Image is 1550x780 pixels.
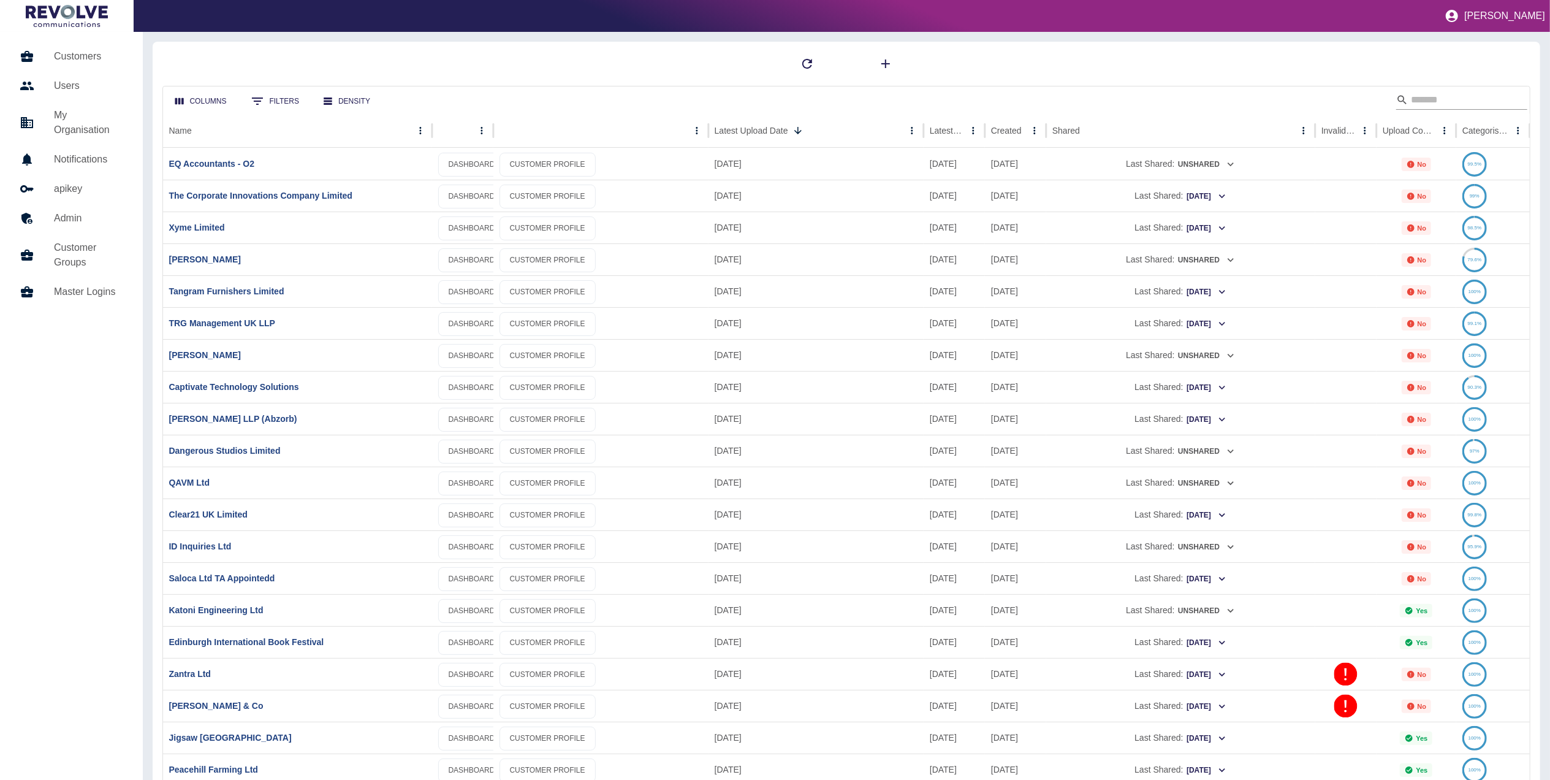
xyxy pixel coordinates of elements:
[1052,126,1080,136] div: Shared
[1177,251,1236,270] button: Unshared
[1177,346,1236,365] button: Unshared
[1418,256,1427,264] p: No
[1416,767,1427,774] p: Yes
[1052,563,1309,594] div: Last Shared:
[54,240,123,270] h5: Customer Groups
[709,435,924,467] div: 02 Sep 2025
[500,344,596,368] a: CUSTOMER PROFILE
[709,594,924,626] div: 02 Sep 2025
[1177,474,1236,493] button: Unshared
[1418,703,1427,710] p: No
[924,658,985,690] div: 26 Aug 2025
[1402,285,1432,299] div: Not all required reports for this customer were uploaded for the latest usage month.
[1177,442,1236,461] button: Unshared
[1402,317,1432,331] div: Not all required reports for this customer were uploaded for the latest usage month.
[1468,671,1481,677] text: 100%
[1468,257,1482,262] text: 79.6%
[985,180,1046,212] div: 18 Dec 2024
[1402,700,1432,713] div: Not all required reports for this customer were uploaded for the latest usage month.
[500,695,596,719] a: CUSTOMER PROFILE
[169,286,284,296] a: Tangram Furnishers Limited
[924,626,985,658] div: 26 Aug 2025
[169,414,297,424] a: [PERSON_NAME] LLP (Abzorb)
[500,312,596,336] a: CUSTOMER PROFILE
[10,233,133,277] a: Customer Groups
[985,626,1046,658] div: 04 Jul 2023
[26,5,108,27] img: Logo
[500,280,596,304] a: CUSTOMER PROFILE
[500,535,596,559] a: CUSTOMER PROFILE
[1052,531,1309,562] div: Last Shared:
[709,658,924,690] div: 29 Aug 2025
[1186,219,1227,238] button: [DATE]
[1402,221,1432,235] div: Not all required reports for this customer were uploaded for the latest usage month.
[438,408,506,432] a: DASHBOARD
[169,318,275,328] a: TRG Management UK LLP
[500,153,596,177] a: CUSTOMER PROFILE
[924,148,985,180] div: 31 Aug 2025
[1418,543,1427,551] p: No
[169,637,324,647] a: Edinburgh International Book Festival
[1468,225,1482,231] text: 98.5%
[1052,467,1309,499] div: Last Shared:
[1418,288,1427,296] p: No
[1026,122,1043,139] button: Created column menu
[1052,276,1309,307] div: Last Shared:
[1468,608,1481,613] text: 100%
[1418,671,1427,678] p: No
[1468,321,1482,326] text: 99.1%
[1402,189,1432,203] div: Not all required reports for this customer were uploaded for the latest usage month.
[1418,161,1427,168] p: No
[438,153,506,177] a: DASHBOARD
[1402,445,1432,458] div: Not all required reports for this customer were uploaded for the latest usage month.
[1052,627,1309,658] div: Last Shared:
[709,243,924,275] div: 02 Sep 2025
[1402,381,1432,394] div: Not all required reports for this customer were uploaded for the latest usage month.
[924,339,985,371] div: 31 Aug 2025
[1177,602,1236,621] button: Unshared
[438,248,506,272] a: DASHBOARD
[709,530,924,562] div: 02 Sep 2025
[169,350,241,360] a: [PERSON_NAME]
[500,376,596,400] a: CUSTOMER PROFILE
[1462,126,1508,136] div: Categorised
[903,122,921,139] button: Latest Upload Date column menu
[438,727,506,751] a: DASHBOARD
[1321,126,1355,136] div: Invalid Creds
[169,446,281,456] a: Dangerous Studios Limited
[54,182,123,196] h5: apikey
[169,765,258,774] a: Peacehill Farming Ltd
[1416,639,1427,646] p: Yes
[1418,384,1427,391] p: No
[1416,607,1427,614] p: Yes
[1418,416,1427,423] p: No
[1052,403,1309,435] div: Last Shared:
[709,690,924,722] div: 29 Aug 2025
[1418,480,1427,487] p: No
[1052,180,1309,212] div: Last Shared:
[1052,435,1309,467] div: Last Shared:
[709,403,924,435] div: 02 Sep 2025
[169,382,299,392] a: Captivate Technology Solutions
[1468,576,1481,581] text: 100%
[1186,410,1227,429] button: [DATE]
[1468,480,1481,486] text: 100%
[1052,372,1309,403] div: Last Shared:
[1436,122,1453,139] button: Upload Complete column menu
[438,663,506,687] a: DASHBOARD
[985,722,1046,754] div: 04 Jul 2023
[1383,126,1435,136] div: Upload Complete
[924,594,985,626] div: 01 Sep 2025
[1052,308,1309,339] div: Last Shared:
[1440,4,1550,28] button: [PERSON_NAME]
[1468,640,1481,645] text: 100%
[985,562,1046,594] div: 18 Apr 2025
[1177,155,1236,174] button: Unshared
[169,478,210,487] a: QAVM Ltd
[54,49,123,64] h5: Customers
[1186,187,1227,206] button: [DATE]
[1418,224,1427,232] p: No
[1186,506,1227,525] button: [DATE]
[1510,122,1527,139] button: Categorised column menu
[709,371,924,403] div: 02 Sep 2025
